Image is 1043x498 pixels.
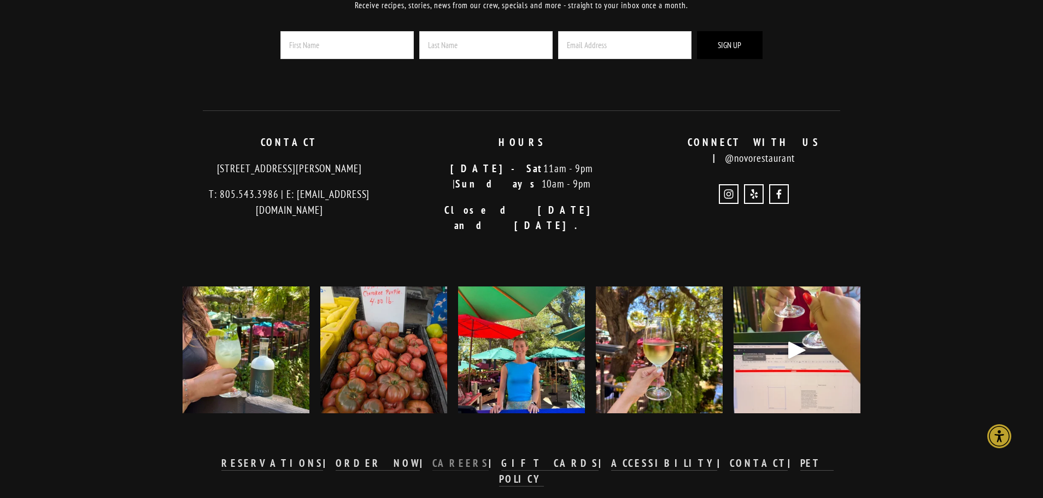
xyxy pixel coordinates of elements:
a: Yelp [744,184,764,204]
strong: PET POLICY [499,456,834,485]
strong: CAREERS [432,456,489,470]
input: First Name [280,31,414,59]
strong: CONNECT WITH US | [688,136,831,165]
strong: | [489,456,501,470]
strong: | [599,456,611,470]
strong: Closed [DATE] and [DATE]. [444,203,611,232]
strong: Sundays [455,177,542,190]
strong: HOURS [499,136,544,149]
div: Play [784,337,810,363]
a: Novo Restaurant and Lounge [769,184,789,204]
p: @novorestaurant [647,134,860,166]
a: GIFT CARDS [501,456,599,471]
p: 11am - 9pm | 10am - 9pm [415,161,629,192]
p: T: 805.543.3986 | E: [EMAIL_ADDRESS][DOMAIN_NAME] [183,186,396,218]
strong: | [788,456,800,470]
a: PET POLICY [499,456,834,486]
a: CAREERS [432,456,489,471]
a: ACCESSIBILITY [611,456,717,471]
img: Our featured white wine, Lubanzi Chenin Blanc, is as vibrant as its story: born from adventure an... [596,271,723,429]
p: [STREET_ADDRESS][PERSON_NAME] [183,161,396,177]
input: Email Address [558,31,692,59]
strong: ORDER NOW [336,456,420,470]
strong: GIFT CARDS [501,456,599,470]
img: Host Sam is staying cool under the umbrellas on this warm SLO day! ☀️ [458,271,585,429]
img: Did you know that you can add SLO based @tobehonestbev's &quot;Focus&quot; CBD to any of our non-... [183,286,309,413]
div: Accessibility Menu [987,424,1011,448]
strong: ACCESSIBILITY [611,456,717,470]
strong: | [323,456,336,470]
strong: | [420,456,432,470]
strong: RESERVATIONS [221,456,323,470]
input: Last Name [419,31,553,59]
strong: CONTACT [730,456,788,470]
strong: [DATE]-Sat [450,162,544,175]
strong: CONTACT [261,136,319,149]
strong: | [717,456,730,470]
a: RESERVATIONS [221,456,323,471]
a: CONTACT [730,456,788,471]
a: ORDER NOW [336,456,420,471]
button: Sign Up [697,31,763,59]
span: Sign Up [718,40,741,50]
a: Instagram [719,184,739,204]
img: Cherokee Purple tomatoes, known for their deep, dusky-rose color and rich, complex, and sweet fla... [320,266,447,434]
